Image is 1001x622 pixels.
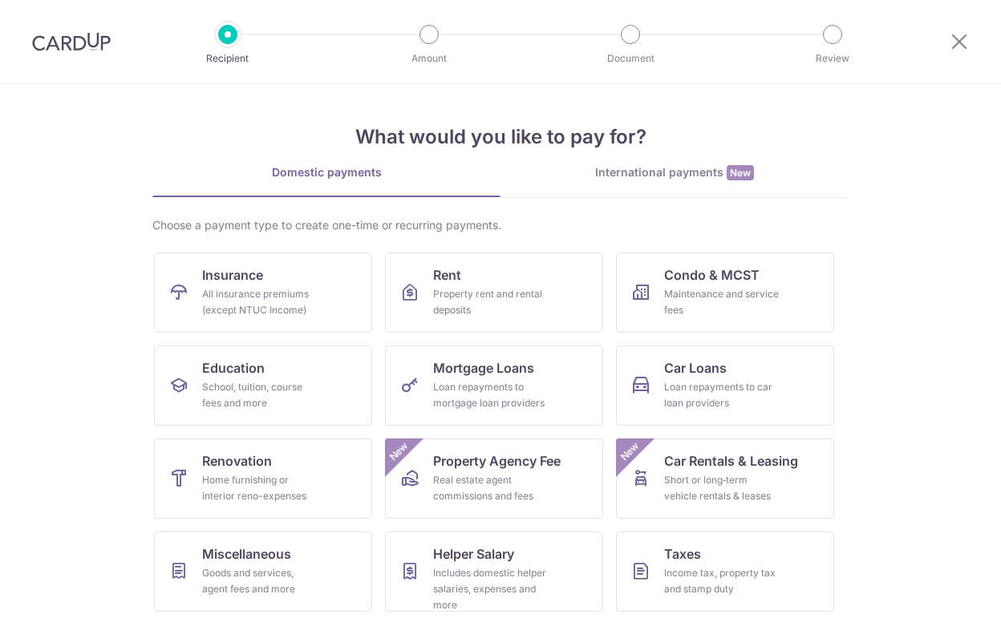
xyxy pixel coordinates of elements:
span: New [617,438,643,465]
a: EducationSchool, tuition, course fees and more [154,345,372,426]
a: Helper SalaryIncludes domestic helper salaries, expenses and more [385,531,603,612]
div: Home furnishing or interior reno-expenses [202,472,318,504]
span: Miscellaneous [202,544,291,563]
span: Property Agency Fee [433,451,561,471]
a: TaxesIncome tax, property tax and stamp duty [616,531,834,612]
a: Mortgage LoansLoan repayments to mortgage loan providers [385,345,603,426]
div: Income tax, property tax and stamp duty [664,565,780,597]
div: Loan repayments to mortgage loan providers [433,379,549,411]
div: International payments [500,164,849,181]
span: Car Loans [664,358,727,378]
span: Mortgage Loans [433,358,534,378]
a: MiscellaneousGoods and services, agent fees and more [154,531,372,612]
a: RenovationHome furnishing or interior reno-expenses [154,438,372,519]
a: Property Agency FeeReal estate agent commissions and feesNew [385,438,603,519]
div: Choose a payment type to create one-time or recurring payments. [152,217,849,233]
p: Recipient [168,50,287,67]
a: Car Rentals & LeasingShort or long‑term vehicle rentals & leasesNew [616,438,834,519]
div: Loan repayments to car loan providers [664,379,780,411]
div: Includes domestic helper salaries, expenses and more [433,565,549,613]
div: Maintenance and service fees [664,286,780,318]
span: Insurance [202,265,263,285]
div: Domestic payments [152,164,500,180]
div: School, tuition, course fees and more [202,379,318,411]
img: CardUp [32,32,111,51]
h4: What would you like to pay for? [152,123,849,151]
span: Rent [433,265,461,285]
div: Property rent and rental deposits [433,286,549,318]
a: RentProperty rent and rental deposits [385,252,603,333]
span: Car Rentals & Leasing [664,451,798,471]
div: All insurance premiums (except NTUC Income) [202,286,318,318]
div: Real estate agent commissions and fees [433,472,549,504]
a: Condo & MCSTMaintenance and service fees [616,252,834,333]
span: Taxes [664,544,701,563]
span: New [727,165,754,180]
span: New [386,438,412,465]
div: Goods and services, agent fees and more [202,565,318,597]
span: Condo & MCST [664,265,760,285]
p: Amount [370,50,488,67]
span: Education [202,358,265,378]
a: Car LoansLoan repayments to car loan providers [616,345,834,426]
a: InsuranceAll insurance premiums (except NTUC Income) [154,252,372,333]
p: Document [571,50,690,67]
div: Short or long‑term vehicle rentals & leases [664,472,780,504]
span: Renovation [202,451,272,471]
p: Review [773,50,892,67]
span: Helper Salary [433,544,514,563]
